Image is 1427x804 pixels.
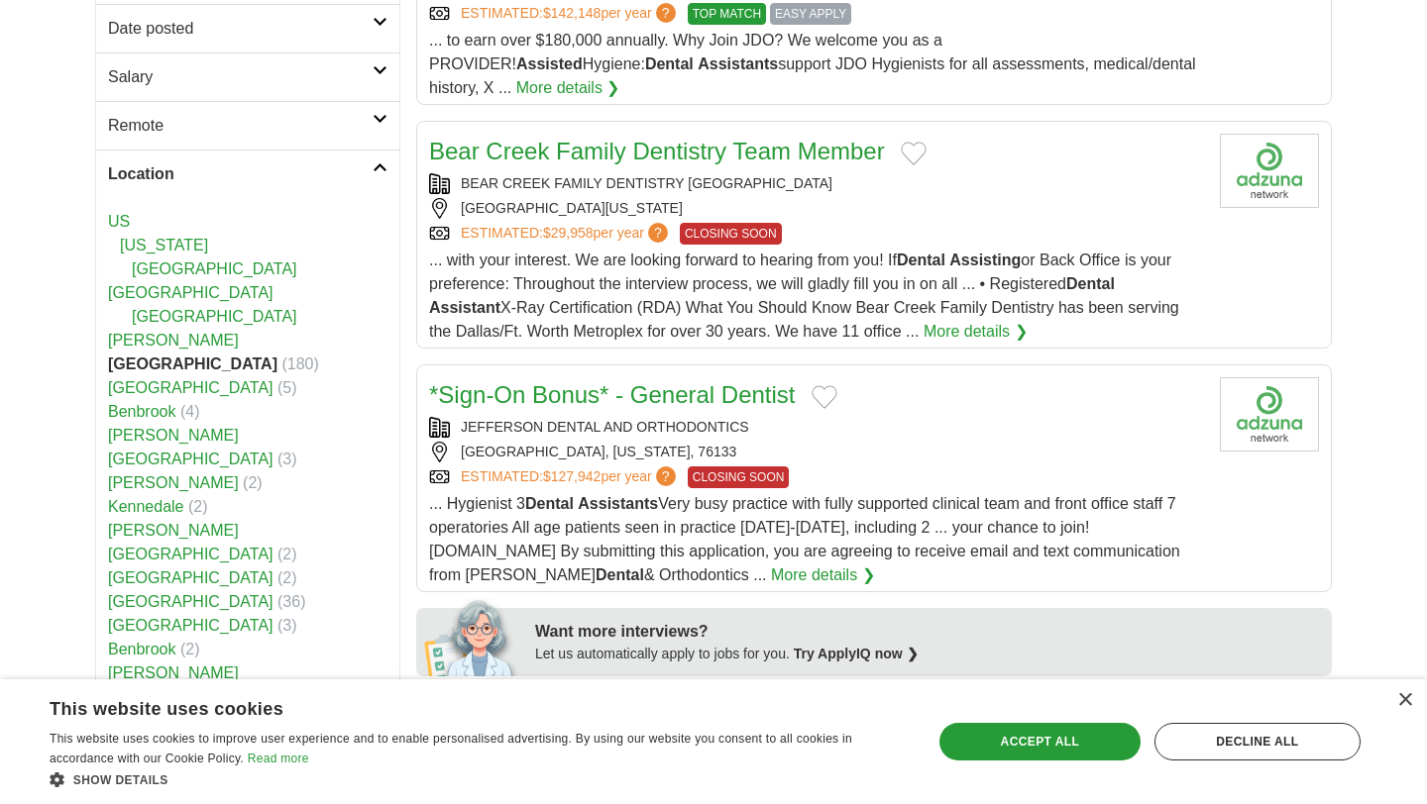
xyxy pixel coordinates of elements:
[50,732,852,765] span: This website uses cookies to improve user experience and to enable personalised advertising. By u...
[516,55,583,72] strong: Assisted
[429,32,1196,96] span: ... to earn over $180,000 annually. Why Join JDO? We welcome you as a PROVIDER! Hygiene: support ...
[108,17,373,41] h2: Date posted
[543,468,601,484] span: $127,942
[108,114,373,138] h2: Remote
[248,752,309,765] a: Read more, opens a new window
[645,55,694,72] strong: Dental
[188,498,208,515] span: (2)
[108,65,373,89] h2: Salary
[656,466,676,486] span: ?
[108,569,274,586] a: [GEOGRAPHIC_DATA]
[461,3,680,25] a: ESTIMATED:$142,148per year?
[901,142,927,165] button: Add to favorite jobs
[461,466,680,488] a: ESTIMATED:$127,942per year?
[516,76,620,100] a: More details ❯
[277,379,297,396] span: (5)
[108,498,184,515] a: Kennedale
[771,563,875,587] a: More details ❯
[578,495,658,512] strong: Assistants
[924,320,1028,344] a: More details ❯
[180,403,200,420] span: (4)
[108,355,277,372] strong: [GEOGRAPHIC_DATA]
[50,691,857,721] div: This website uses cookies
[73,773,168,787] span: Show details
[648,223,668,243] span: ?
[108,427,274,467] a: [PERSON_NAME][GEOGRAPHIC_DATA]
[108,213,130,230] a: US
[180,641,200,657] span: (2)
[120,237,208,253] a: [US_STATE]
[429,299,500,316] strong: Assistant
[429,417,1204,438] div: JEFFERSON DENTAL AND ORTHODONTICS
[277,593,305,610] span: (36)
[1066,275,1115,292] strong: Dental
[96,101,399,150] a: Remote
[96,150,399,198] a: Location
[897,251,945,268] strong: Dental
[429,495,1180,583] span: ... Hygienist 3 Very busy practice with fully supported clinical team and front office staff 7 op...
[535,620,1320,644] div: Want more interviews?
[939,723,1141,760] div: Accept all
[424,597,520,676] img: apply-iq-scientist.png
[96,4,399,52] a: Date posted
[108,379,274,396] a: [GEOGRAPHIC_DATA]
[108,641,176,657] a: Benbrook
[108,522,274,562] a: [PERSON_NAME][GEOGRAPHIC_DATA]
[949,251,1021,268] strong: Assisting
[429,173,1204,194] div: BEAR CREEK FAMILY DENTISTRY [GEOGRAPHIC_DATA]
[50,769,907,789] div: Show details
[132,308,297,325] a: [GEOGRAPHIC_DATA]
[108,474,239,491] a: [PERSON_NAME]
[108,617,274,634] a: [GEOGRAPHIC_DATA]
[794,646,919,661] a: Try ApplyIQ now ❯
[108,332,239,349] a: [PERSON_NAME]
[108,284,274,301] a: [GEOGRAPHIC_DATA]
[525,495,574,512] strong: Dental
[108,664,274,705] a: [PERSON_NAME][GEOGRAPHIC_DATA]
[1397,693,1412,708] div: Close
[688,3,766,25] span: TOP MATCH
[243,474,263,491] span: (2)
[429,198,1204,219] div: [GEOGRAPHIC_DATA][US_STATE]
[108,593,274,610] a: [GEOGRAPHIC_DATA]
[429,138,885,164] a: Bear Creek Family Dentistry Team Member
[96,52,399,101] a: Salary
[108,162,373,186] h2: Location
[680,223,782,245] span: CLOSING SOON
[1220,377,1319,452] img: Company logo
[770,3,851,25] span: EASY APPLY
[429,442,1204,462] div: [GEOGRAPHIC_DATA], [US_STATE], 76133
[461,223,672,245] a: ESTIMATED:$29,958per year?
[277,569,297,586] span: (2)
[535,644,1320,664] div: Let us automatically apply to jobs for you.
[281,355,318,372] span: (180)
[543,5,601,21] span: $142,148
[108,403,176,420] a: Benbrook
[596,566,644,583] strong: Dental
[277,617,297,634] span: (3)
[277,451,297,467] span: (3)
[656,3,676,23] span: ?
[132,260,297,277] a: [GEOGRAPHIC_DATA]
[812,385,837,409] button: Add to favorite jobs
[277,546,297,562] span: (2)
[429,381,796,408] a: *Sign-On Bonus* - General Dentist
[688,466,790,488] span: CLOSING SOON
[543,225,594,241] span: $29,958
[1220,134,1319,208] img: Company logo
[429,251,1179,340] span: ... with your interest. We are looking forward to hearing from you! If or Back Office is your pre...
[1154,723,1361,760] div: Decline all
[698,55,778,72] strong: Assistants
